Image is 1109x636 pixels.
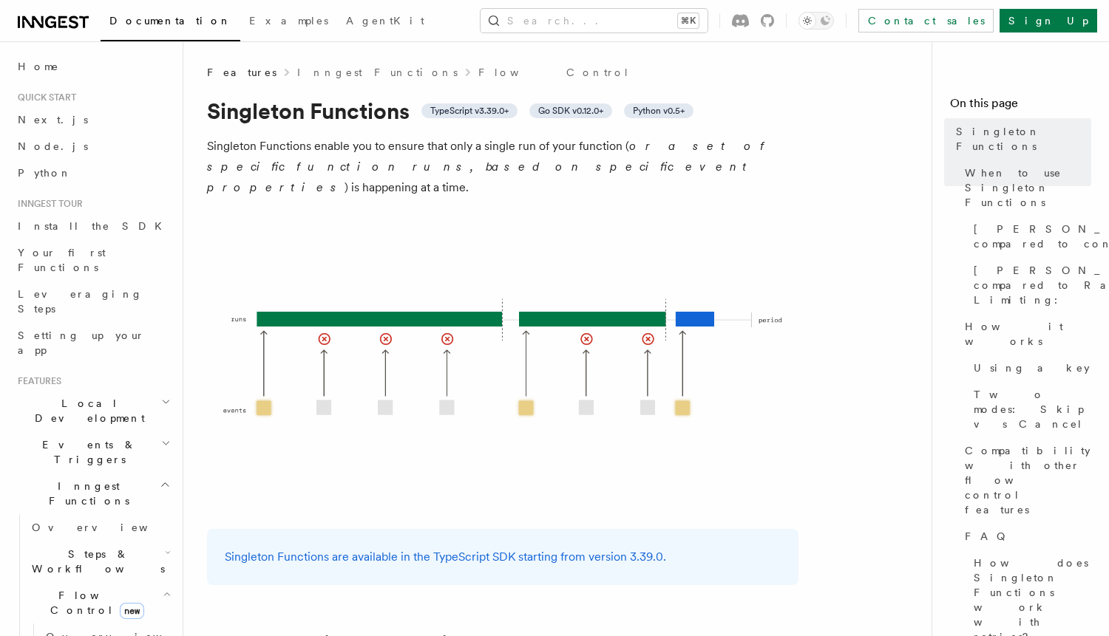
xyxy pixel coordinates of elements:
[968,355,1091,381] a: Using a key
[32,522,184,533] span: Overview
[26,514,174,541] a: Overview
[18,140,88,152] span: Node.js
[1000,9,1097,33] a: Sign Up
[12,133,174,160] a: Node.js
[337,4,433,40] a: AgentKit
[225,547,781,567] p: Singleton Functions are available in the TypeScript SDK starting from version 3.39.0.
[12,322,174,363] a: Setting up your app
[959,437,1091,523] a: Compatibility with other flow control features
[678,13,699,28] kbd: ⌘K
[538,105,603,117] span: Go SDK v0.12.0+
[959,523,1091,550] a: FAQ
[18,288,143,315] span: Leveraging Steps
[968,257,1091,313] a: [PERSON_NAME] compared to Rate Limiting:
[12,92,76,103] span: Quick start
[207,136,798,198] p: Singleton Functions enable you to ensure that only a single run of your function ( ) is happening...
[12,106,174,133] a: Next.js
[12,160,174,186] a: Python
[950,95,1091,118] h4: On this page
[120,603,144,619] span: new
[974,360,1090,375] span: Using a key
[18,59,59,74] span: Home
[633,105,685,117] span: Python v0.5+
[207,65,277,80] span: Features
[965,443,1091,517] span: Compatibility with other flow control features
[297,65,458,80] a: Inngest Functions
[950,118,1091,160] a: Singleton Functions
[12,198,83,210] span: Inngest tour
[956,124,1091,154] span: Singleton Functions
[207,216,798,511] img: Singleton Functions only process one run at a time.
[12,431,174,473] button: Events & Triggers
[798,12,834,30] button: Toggle dark mode
[12,239,174,281] a: Your first Functions
[207,98,798,124] h1: Singleton Functions
[18,220,171,232] span: Install the SDK
[478,65,630,80] a: Flow Control
[18,329,145,356] span: Setting up your app
[12,281,174,322] a: Leveraging Steps
[12,479,160,508] span: Inngest Functions
[12,390,174,431] button: Local Development
[430,105,509,117] span: TypeScript v3.39.0+
[965,319,1091,349] span: How it works
[249,15,328,27] span: Examples
[965,529,1013,544] span: FAQ
[12,375,61,387] span: Features
[207,139,771,194] em: or a set of specific function runs, based on specific event properties
[101,4,240,41] a: Documentation
[18,114,88,126] span: Next.js
[18,247,106,273] span: Your first Functions
[346,15,424,27] span: AgentKit
[858,9,994,33] a: Contact sales
[481,9,708,33] button: Search...⌘K
[26,547,165,576] span: Steps & Workflows
[965,165,1091,210] span: When to use Singleton Functions
[974,387,1091,431] span: Two modes: Skip vs Cancel
[12,213,174,239] a: Install the SDK
[26,541,174,582] button: Steps & Workflows
[959,160,1091,216] a: When to use Singleton Functions
[959,313,1091,355] a: How it works
[18,167,72,179] span: Python
[12,396,161,425] span: Local Development
[12,53,174,80] a: Home
[109,15,231,27] span: Documentation
[968,216,1091,257] a: [PERSON_NAME] compared to concurrency:
[26,588,163,618] span: Flow Control
[240,4,337,40] a: Examples
[12,473,174,514] button: Inngest Functions
[26,582,174,623] button: Flow Controlnew
[968,381,1091,437] a: Two modes: Skip vs Cancel
[12,437,161,467] span: Events & Triggers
